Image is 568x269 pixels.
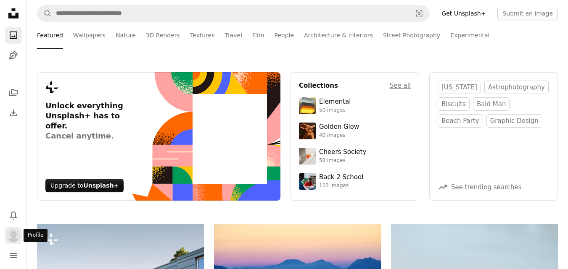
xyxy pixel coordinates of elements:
a: See trending searches [451,183,522,191]
div: Back 2 School [319,173,363,182]
h3: Unlock everything Unsplash+ has to offer. [45,101,132,141]
a: Collections [5,84,22,101]
a: beach party [438,114,483,128]
a: Back 2 School103 images [299,173,411,190]
div: Elemental [319,98,351,106]
a: [US_STATE] [438,81,481,94]
a: bald man [473,97,510,111]
div: Upgrade to [45,179,124,192]
a: Film [252,22,264,49]
a: See all [390,81,411,91]
img: premium_photo-1683135218355-6d72011bf303 [299,173,316,190]
h4: Collections [299,81,338,91]
a: astrophotography [484,81,549,94]
button: Submit an image [497,7,558,20]
a: Wallpapers [73,22,106,49]
a: Home — Unsplash [5,5,22,24]
a: People [275,22,294,49]
img: Avatar of user Velki Live [7,229,20,242]
div: Cheers Society [319,148,366,157]
a: graphic design [486,114,542,128]
form: Find visuals sitewide [37,5,430,22]
div: 40 images [319,132,359,139]
span: Cancel anytime. [45,131,132,141]
a: Street Photography [383,22,440,49]
a: Architecture & Interiors [304,22,373,49]
a: Get Unsplash+ [436,7,491,20]
button: Profile [5,227,22,244]
a: Cheers Society58 images [299,148,411,165]
img: photo-1610218588353-03e3130b0e2d [299,148,316,165]
div: 50 images [319,107,351,114]
a: Download History [5,104,22,121]
a: Unlock everything Unsplash+ has to offer.Cancel anytime.Upgrade toUnsplash+ [37,72,280,201]
button: Menu [5,247,22,264]
button: Notifications [5,207,22,224]
a: Golden Glow40 images [299,123,411,139]
a: Photos [5,27,22,44]
div: 103 images [319,183,363,189]
div: 58 images [319,157,366,164]
a: Travel [225,22,242,49]
a: Textures [190,22,215,49]
img: premium_photo-1754759085924-d6c35cb5b7a4 [299,123,316,139]
strong: Unsplash+ [83,182,119,189]
a: Experimental [450,22,489,49]
a: 3D Renders [146,22,180,49]
div: Golden Glow [319,123,359,131]
a: Illustrations [5,47,22,64]
a: biscuits [438,97,470,111]
button: Visual search [409,5,429,21]
a: Nature [116,22,135,49]
button: Search Unsplash [37,5,52,21]
img: premium_photo-1751985761161-8a269d884c29 [299,97,316,114]
a: Elemental50 images [299,97,411,114]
